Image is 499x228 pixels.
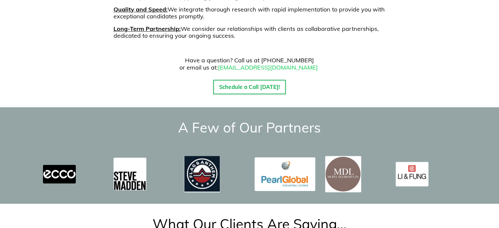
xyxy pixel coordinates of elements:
a: Schedule a Call [DATE]! [213,80,286,94]
p: Have a question? Call us at [PHONE_NUMBER] or email us at: [114,57,386,71]
a: [EMAIL_ADDRESS][DOMAIN_NAME] [218,64,318,71]
u: Quality and Speed: [114,6,168,13]
span: A Few of Our Partners [178,119,321,136]
p: We consider our relationships with clients as collaborative partnerships, dedicated to ensuring y... [114,25,386,39]
p: We integrate thorough research with rapid implementation to provide you with exceptional candidat... [114,6,386,20]
u: Long-Term Partnership: [114,25,181,32]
